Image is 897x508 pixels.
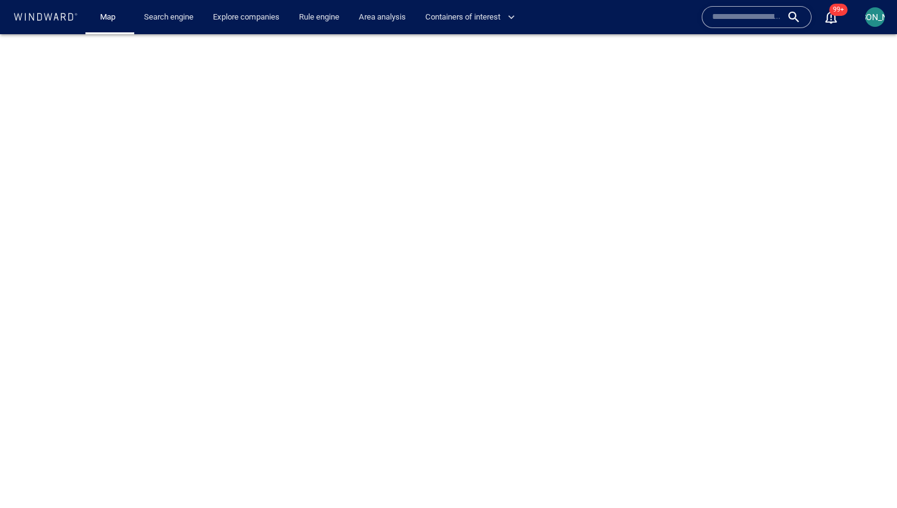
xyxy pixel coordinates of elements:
[90,7,129,28] button: Map
[824,10,838,24] div: Notification center
[294,7,344,28] a: Rule engine
[425,10,515,24] span: Containers of interest
[821,7,841,27] a: 99+
[845,453,888,499] iframe: Chat
[208,7,284,28] a: Explore companies
[829,4,848,16] span: 99+
[420,7,525,28] button: Containers of interest
[824,10,838,24] button: 99+
[139,7,198,28] a: Search engine
[95,7,124,28] a: Map
[354,7,411,28] a: Area analysis
[863,5,887,29] button: [PERSON_NAME]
